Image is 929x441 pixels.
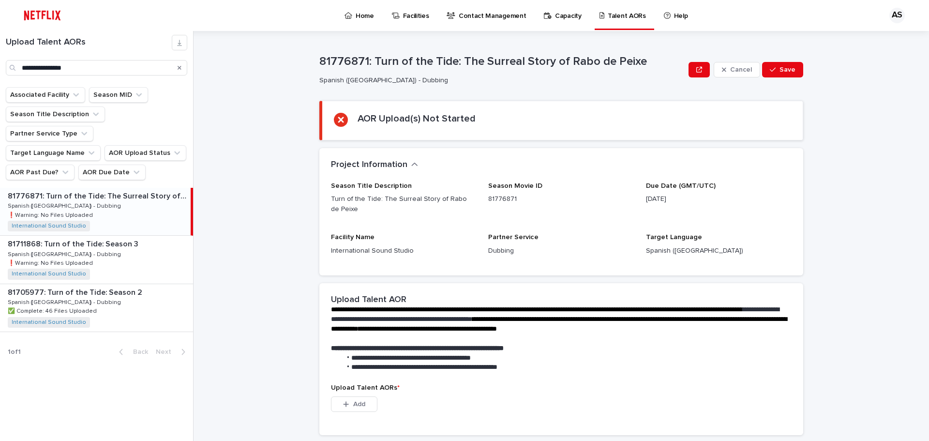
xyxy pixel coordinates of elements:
p: Spanish ([GEOGRAPHIC_DATA]) - Dubbing [8,249,123,258]
p: Spanish ([GEOGRAPHIC_DATA]) - Dubbing [319,76,681,85]
button: Season MID [89,87,148,103]
button: Back [111,348,152,356]
button: Save [762,62,803,77]
span: Back [127,349,148,355]
button: AOR Upload Status [105,145,186,161]
button: Add [331,396,377,412]
button: Partner Service Type [6,126,93,141]
p: ❗️Warning: No Files Uploaded [8,258,95,267]
button: Season Title Description [6,106,105,122]
span: Upload Talent AORs [331,384,400,391]
p: Dubbing [488,246,634,256]
button: Target Language Name [6,145,101,161]
span: Due Date (GMT/UTC) [646,182,716,189]
p: [DATE] [646,194,792,204]
span: Add [353,401,365,408]
a: International Sound Studio [12,319,86,326]
button: Associated Facility [6,87,85,103]
span: Cancel [730,66,752,73]
p: 81776871 [488,194,634,204]
p: Spanish ([GEOGRAPHIC_DATA]) - Dubbing [8,201,123,210]
span: Next [156,349,177,355]
p: 81776871: Turn of the Tide: The Surreal Story of Rabo de Peixe [319,55,685,69]
h2: Project Information [331,160,407,170]
p: 81705977: Turn of the Tide: Season 2 [8,286,144,297]
p: Spanish ([GEOGRAPHIC_DATA]) [646,246,792,256]
p: Spanish ([GEOGRAPHIC_DATA]) - Dubbing [8,297,123,306]
p: 81776871: Turn of the Tide: The Surreal Story of Rabo de Peixe [8,190,189,201]
h2: Upload Talent AOR [331,295,406,305]
span: Season Movie ID [488,182,542,189]
button: Next [152,348,193,356]
span: Save [779,66,795,73]
a: International Sound Studio [12,223,86,229]
input: Search [6,60,187,76]
span: Season Title Description [331,182,412,189]
span: Partner Service [488,234,539,241]
a: International Sound Studio [12,271,86,277]
p: ❗️Warning: No Files Uploaded [8,210,95,219]
span: Target Language [646,234,702,241]
img: ifQbXi3ZQGMSEF7WDB7W [19,6,65,25]
p: 81711868: Turn of the Tide: Season 3 [8,238,140,249]
button: Project Information [331,160,418,170]
h2: AOR Upload(s) Not Started [358,113,476,124]
span: Facility Name [331,234,375,241]
div: AS [889,8,905,23]
button: AOR Past Due? [6,165,75,180]
p: International Sound Studio [331,246,477,256]
h1: Upload Talent AORs [6,37,172,48]
p: ✅ Complete: 46 Files Uploaded [8,306,99,315]
button: AOR Due Date [78,165,146,180]
p: Turn of the Tide: The Surreal Story of Rabo de Peixe [331,194,477,214]
button: Cancel [714,62,760,77]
